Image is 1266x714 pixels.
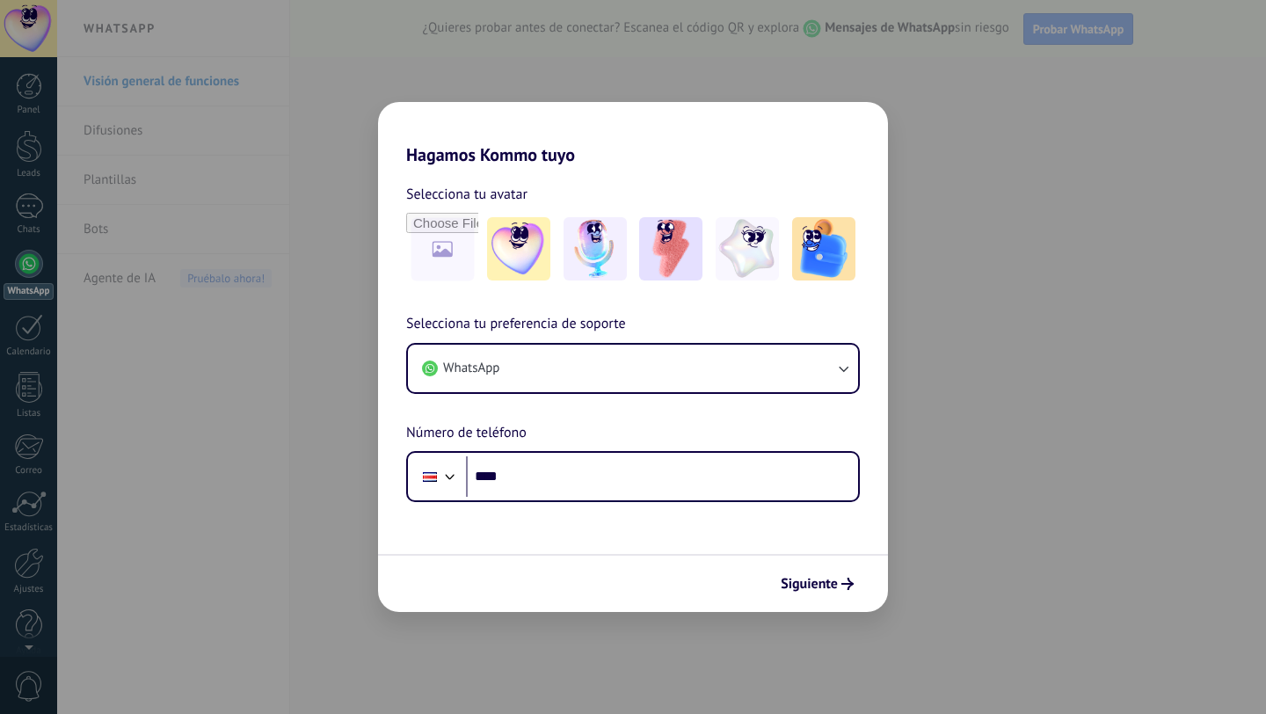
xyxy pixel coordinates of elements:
[639,217,702,280] img: -3.jpeg
[781,578,838,590] span: Siguiente
[378,102,888,165] h2: Hagamos Kommo tuyo
[413,458,447,495] div: Costa Rica: + 506
[443,360,499,377] span: WhatsApp
[408,345,858,392] button: WhatsApp
[792,217,855,280] img: -5.jpeg
[564,217,627,280] img: -2.jpeg
[406,422,527,445] span: Número de teléfono
[487,217,550,280] img: -1.jpeg
[773,569,862,599] button: Siguiente
[716,217,779,280] img: -4.jpeg
[406,313,626,336] span: Selecciona tu preferencia de soporte
[406,183,527,206] span: Selecciona tu avatar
